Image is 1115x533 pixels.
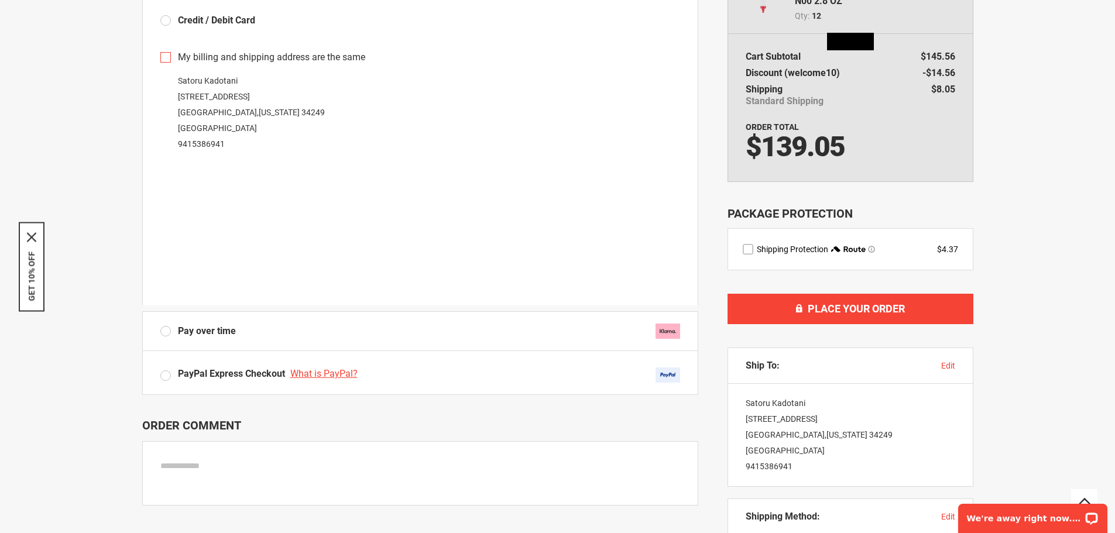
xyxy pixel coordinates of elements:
[937,243,958,255] div: $4.37
[941,360,955,372] button: edit
[743,243,958,255] div: route shipping protection selector element
[827,33,874,50] img: Loading...
[868,246,875,253] span: Learn more
[142,418,698,432] p: Order Comment
[656,367,680,383] img: Acceptance Mark
[178,325,236,338] span: Pay over time
[728,205,973,222] div: Package Protection
[259,108,300,117] span: [US_STATE]
[656,324,680,339] img: klarna.svg
[757,245,828,254] span: Shipping Protection
[290,368,358,379] span: What is PayPal?
[728,294,973,324] button: Place Your Order
[178,139,225,149] a: 9415386941
[746,511,820,522] span: Shipping Method:
[826,430,867,439] span: [US_STATE]
[158,156,682,305] iframe: Secure payment input frame
[941,512,955,521] span: edit
[951,496,1115,533] iframe: LiveChat chat widget
[27,232,36,242] svg: close icon
[290,368,361,379] a: What is PayPal?
[27,232,36,242] button: Close
[941,361,955,370] span: edit
[27,251,36,301] button: GET 10% OFF
[178,51,365,64] span: My billing and shipping address are the same
[178,15,255,26] span: Credit / Debit Card
[746,360,780,372] span: Ship To:
[728,384,973,486] div: Satoru Kadotani [STREET_ADDRESS] [GEOGRAPHIC_DATA] , 34249 [GEOGRAPHIC_DATA]
[160,73,680,152] div: Satoru Kadotani [STREET_ADDRESS] [GEOGRAPHIC_DATA] , 34249 [GEOGRAPHIC_DATA]
[808,302,905,315] span: Place Your Order
[746,462,792,471] a: 9415386941
[178,368,285,379] span: PayPal Express Checkout
[941,511,955,522] button: edit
